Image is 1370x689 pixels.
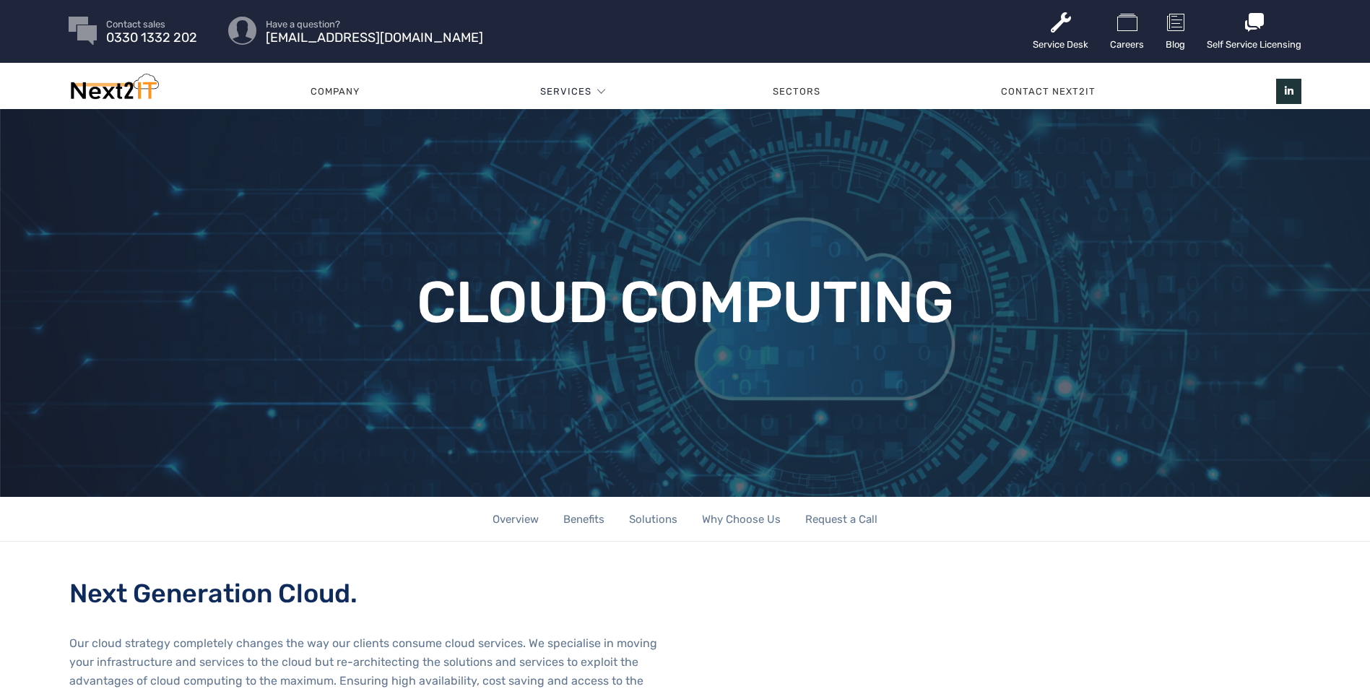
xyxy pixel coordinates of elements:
[563,497,604,542] a: Benefits
[106,19,197,29] span: Contact sales
[377,274,994,331] h1: Cloud Computing
[805,497,877,542] a: Request a Call
[702,497,781,542] a: Why Choose Us
[220,70,450,113] a: Company
[69,578,663,609] h2: Next Generation Cloud.
[540,70,591,113] a: Services
[682,70,910,113] a: Sectors
[629,497,677,542] a: Solutions
[69,74,159,106] img: Next2IT
[266,33,483,43] span: [EMAIL_ADDRESS][DOMAIN_NAME]
[106,19,197,43] a: Contact sales 0330 1332 202
[911,70,1186,113] a: Contact Next2IT
[106,33,197,43] span: 0330 1332 202
[266,19,483,29] span: Have a question?
[266,19,483,43] a: Have a question? [EMAIL_ADDRESS][DOMAIN_NAME]
[493,497,539,542] a: Overview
